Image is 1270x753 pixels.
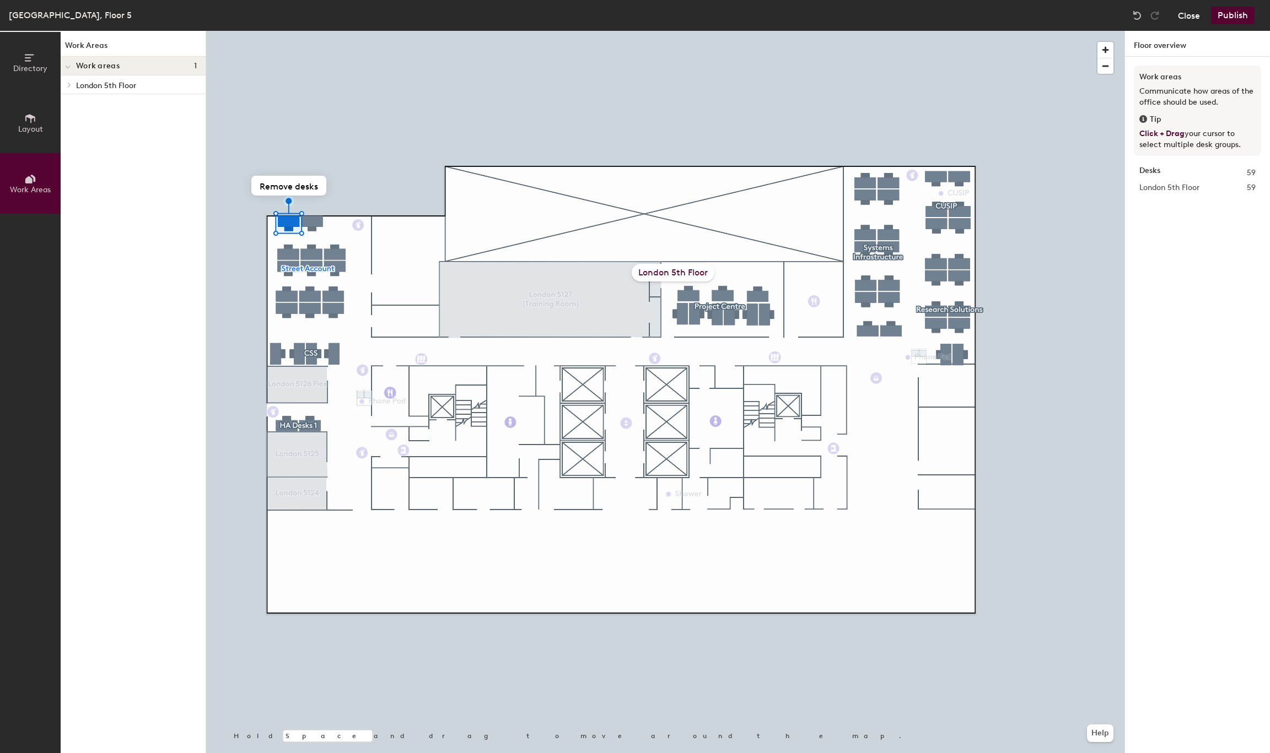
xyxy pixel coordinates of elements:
button: Remove desks [251,176,326,196]
p: Communicate how areas of the office should be used. [1139,86,1256,108]
span: Work Areas [10,185,51,194]
span: 1 [194,62,197,71]
h1: Floor overview [1125,31,1270,57]
div: [GEOGRAPHIC_DATA], Floor 5 [9,8,132,22]
strong: Desks [1139,167,1160,179]
span: Click + Drag [1139,129,1185,138]
span: Directory [13,64,47,73]
span: 59 [1247,167,1256,179]
img: Redo [1149,10,1160,21]
div: Tip [1139,113,1256,126]
span: 59 [1247,182,1256,194]
button: Publish [1211,7,1255,24]
span: London 5th Floor [1139,182,1199,194]
div: London 5th Floor [632,264,714,281]
span: Work areas [76,62,120,71]
button: Close [1178,7,1200,24]
button: Help [1087,724,1113,742]
h1: Work Areas [61,40,206,57]
p: your cursor to select multiple desk groups. [1139,128,1256,150]
h3: Work areas [1139,71,1256,83]
img: Undo [1132,10,1143,21]
span: Layout [18,124,43,134]
p: London 5th Floor [76,78,197,92]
